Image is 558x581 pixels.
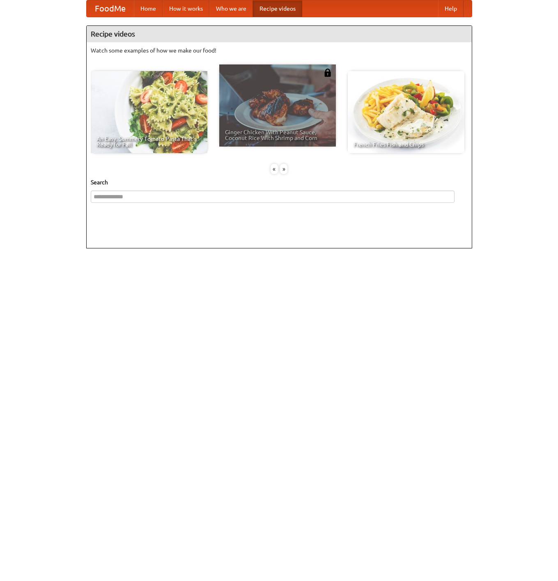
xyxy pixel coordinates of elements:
a: How it works [163,0,209,17]
span: An Easy, Summery Tomato Pasta That's Ready for Fall [96,136,202,147]
div: » [280,164,287,174]
h5: Search [91,178,468,186]
p: Watch some examples of how we make our food! [91,46,468,55]
a: FoodMe [87,0,134,17]
a: French Fries Fish and Chips [348,71,464,153]
a: Help [438,0,464,17]
a: An Easy, Summery Tomato Pasta That's Ready for Fall [91,71,207,153]
h4: Recipe videos [87,26,472,42]
a: Who we are [209,0,253,17]
span: French Fries Fish and Chips [354,142,459,147]
img: 483408.png [324,69,332,77]
div: « [271,164,278,174]
a: Home [134,0,163,17]
a: Recipe videos [253,0,302,17]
